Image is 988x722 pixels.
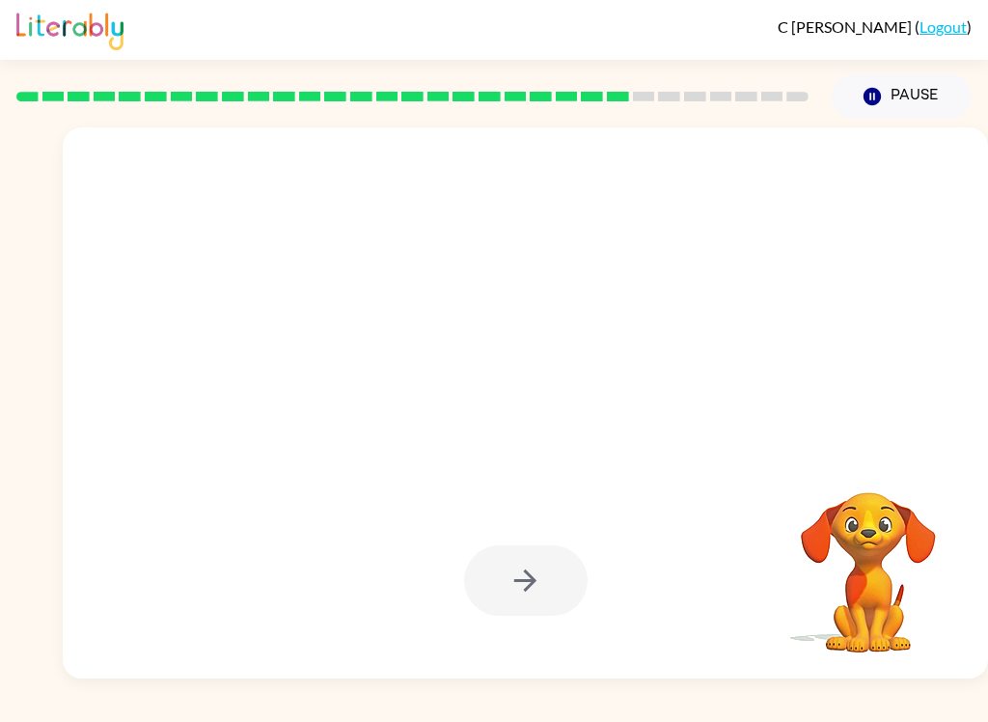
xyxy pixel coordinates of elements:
[778,17,972,36] div: ( )
[919,17,967,36] a: Logout
[778,17,915,36] span: C [PERSON_NAME]
[832,74,972,119] button: Pause
[772,462,965,655] video: Your browser must support playing .mp4 files to use Literably. Please try using another browser.
[16,8,123,50] img: Literably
